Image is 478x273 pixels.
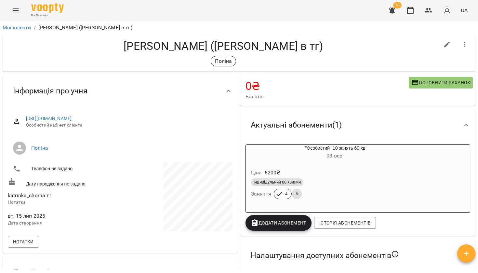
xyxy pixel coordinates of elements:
img: Voopty Logo [31,3,64,13]
span: Особистий кабінет клієнта [26,122,227,129]
span: Індивідульний 60 хвилин [251,179,303,185]
h4: 0 ₴ [246,79,409,93]
svg: Якщо не обрано жодного, клієнт зможе побачити всі публічні абонементи [391,250,399,258]
button: UA [458,4,470,16]
span: Нотатки [13,238,34,246]
div: Інформація про учня [3,74,238,108]
div: Поліна [211,56,236,66]
span: Баланс [246,93,409,101]
span: katrinka_chorna тг [8,192,52,198]
div: "Особистий" 10 занять 60 хв [246,145,425,160]
div: Актуальні абонементи(1) [240,108,475,142]
p: Поліна [215,57,232,65]
span: Додати Абонемент [251,219,306,227]
button: Додати Абонемент [246,215,312,231]
h6: Заняття [251,189,271,198]
span: Налаштування доступних абонементів [251,250,399,261]
h6: Ціна [251,168,262,177]
p: 5200 ₴ [265,169,281,177]
h4: [PERSON_NAME] ([PERSON_NAME] в тг) [8,39,439,53]
button: Історія абонементів [314,217,376,229]
span: 4 [281,191,291,197]
button: Нотатки [8,236,39,248]
p: [PERSON_NAME] ([PERSON_NAME] в тг) [38,24,132,32]
span: UA [461,7,468,14]
button: "Особистий" 10 занять 60 хв08 вер- Ціна5200₴Індивідульний 60 хвилинЗаняття46 [246,145,425,207]
img: avatar_s.png [443,6,452,15]
p: Дата створення [8,220,119,226]
div: Налаштування доступних абонементів [240,239,475,272]
span: For Business [31,13,64,18]
a: Мої клієнти [3,24,31,31]
nav: breadcrumb [3,24,475,32]
span: 08 вер - [326,153,344,159]
span: Історія абонементів [319,219,371,227]
span: Актуальні абонементи ( 1 ) [251,120,342,130]
span: 6 [292,191,302,197]
a: Поліна [31,145,48,151]
p: Нотатка [8,199,119,206]
div: Дату народження не задано [7,176,120,188]
button: Поповнити рахунок [409,77,473,89]
span: Поповнити рахунок [411,79,470,87]
button: Menu [8,3,23,18]
span: 10 [393,2,402,8]
a: [URL][DOMAIN_NAME] [26,116,72,121]
span: Інформація про учня [13,86,87,96]
li: Телефон не задано [8,162,119,175]
li: / [34,24,36,32]
span: вт, 15 лип 2025 [8,212,119,220]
